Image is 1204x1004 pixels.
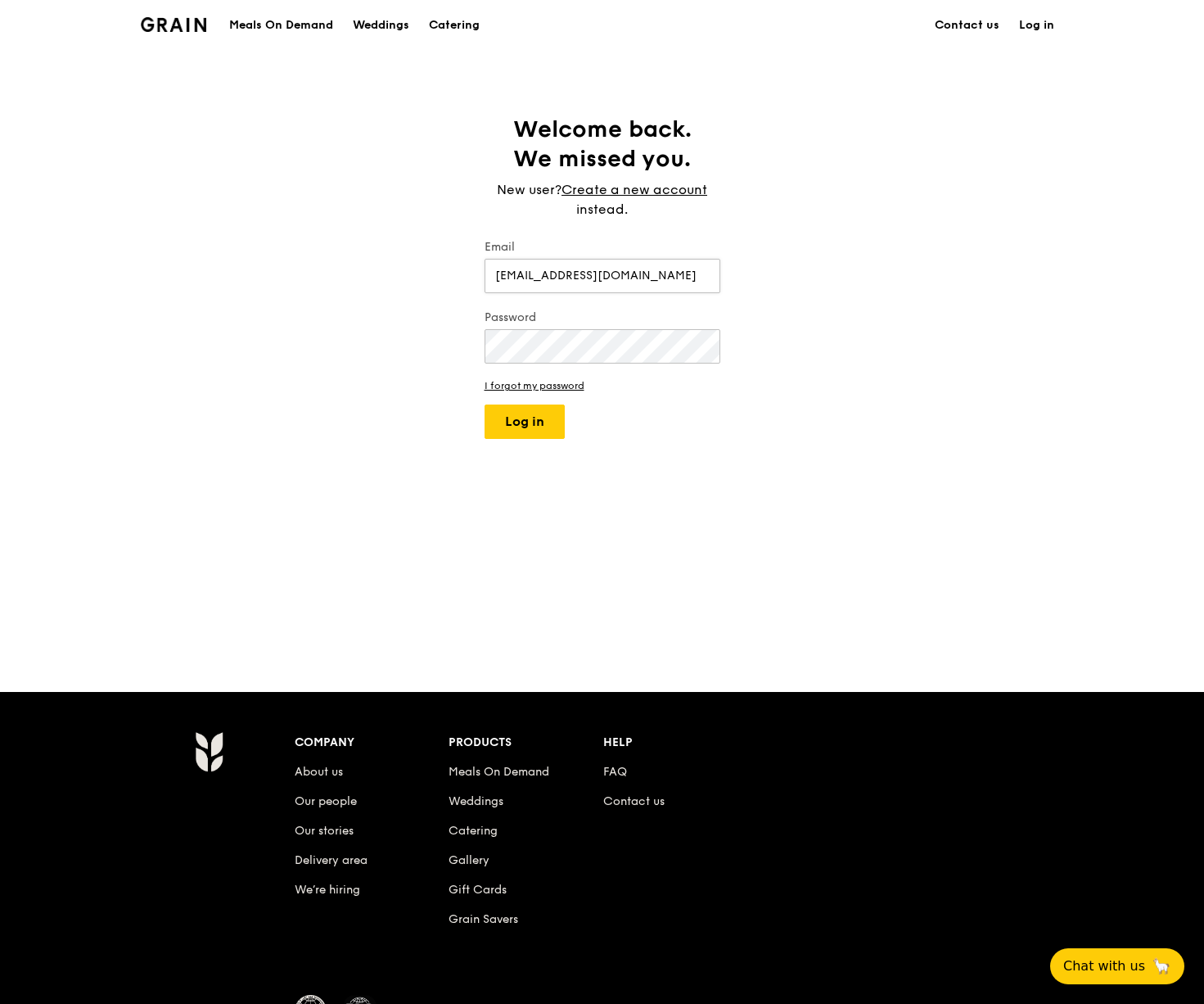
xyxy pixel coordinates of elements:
[449,912,518,926] a: Grain Savers
[485,380,720,391] a: I forgot my password
[485,115,720,174] h1: Welcome back. We missed you.
[295,883,360,897] a: We’re hiring
[449,765,549,779] a: Meals On Demand
[449,853,489,867] a: Gallery
[429,1,480,50] div: Catering
[141,17,207,32] img: Grain
[497,182,561,197] span: New user?
[449,731,603,754] div: Products
[1152,957,1171,976] span: 🦙
[925,1,1009,50] a: Contact us
[295,794,357,808] a: Our people
[603,731,758,754] div: Help
[295,824,354,838] a: Our stories
[576,201,628,217] span: instead.
[295,765,343,779] a: About us
[419,1,489,50] a: Catering
[449,824,498,838] a: Catering
[229,1,333,50] div: Meals On Demand
[449,794,503,808] a: Weddings
[1009,1,1064,50] a: Log in
[195,731,223,772] img: Grain
[1063,957,1145,976] span: Chat with us
[353,1,409,50] div: Weddings
[485,405,565,439] button: Log in
[603,794,665,808] a: Contact us
[485,310,720,326] label: Password
[485,239,720,256] label: Email
[295,853,368,867] a: Delivery area
[449,883,507,897] a: Gift Cards
[1050,948,1184,984] button: Chat with us🦙
[295,731,449,754] div: Company
[603,765,627,779] a: FAQ
[343,1,419,50] a: Weddings
[561,180,707,200] a: Create a new account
